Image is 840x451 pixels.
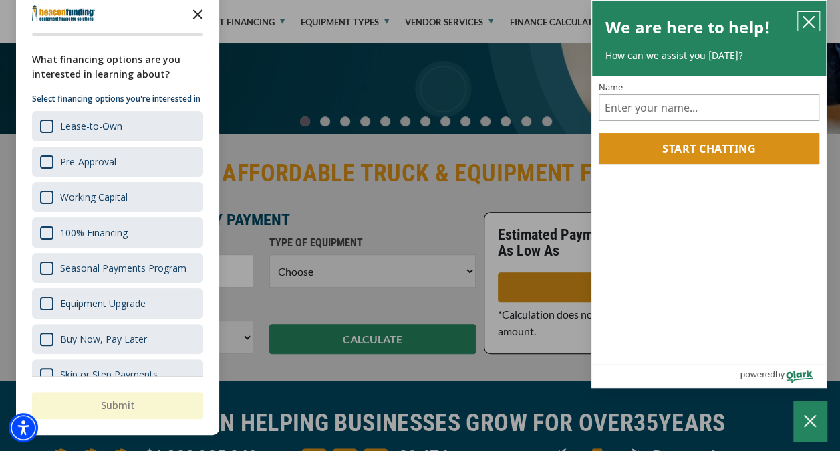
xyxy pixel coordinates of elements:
div: Working Capital [60,191,128,203]
input: Name [599,94,819,121]
button: Start chatting [599,133,819,164]
button: Submit [32,392,203,419]
div: Seasonal Payments Program [60,262,186,274]
button: Close Chatbox [793,401,827,441]
div: Buy Now, Pay Later [32,324,203,354]
div: Seasonal Payments Program [32,253,203,283]
div: Lease-to-Own [32,111,203,141]
button: close chatbox [798,12,819,31]
div: 100% Financing [60,226,128,239]
div: What financing options are you interested in learning about? [32,52,203,82]
div: Working Capital [32,182,203,212]
span: by [775,366,785,383]
div: Skip or Step Payments [32,359,203,389]
a: Powered by Olark [740,365,826,387]
img: Company logo [32,5,95,21]
div: Pre-Approval [60,155,116,168]
div: Equipment Upgrade [60,297,146,310]
div: Accessibility Menu [9,413,38,442]
p: How can we assist you [DATE]? [605,49,813,62]
label: Name [599,83,819,92]
div: Pre-Approval [32,147,203,177]
span: powered [740,366,775,383]
div: Skip or Step Payments [60,368,158,381]
div: 100% Financing [32,217,203,248]
p: Select financing options you're interested in [32,92,203,106]
div: Equipment Upgrade [32,288,203,319]
div: Buy Now, Pay Later [60,333,147,345]
div: Lease-to-Own [60,120,122,132]
h2: We are here to help! [605,14,771,41]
